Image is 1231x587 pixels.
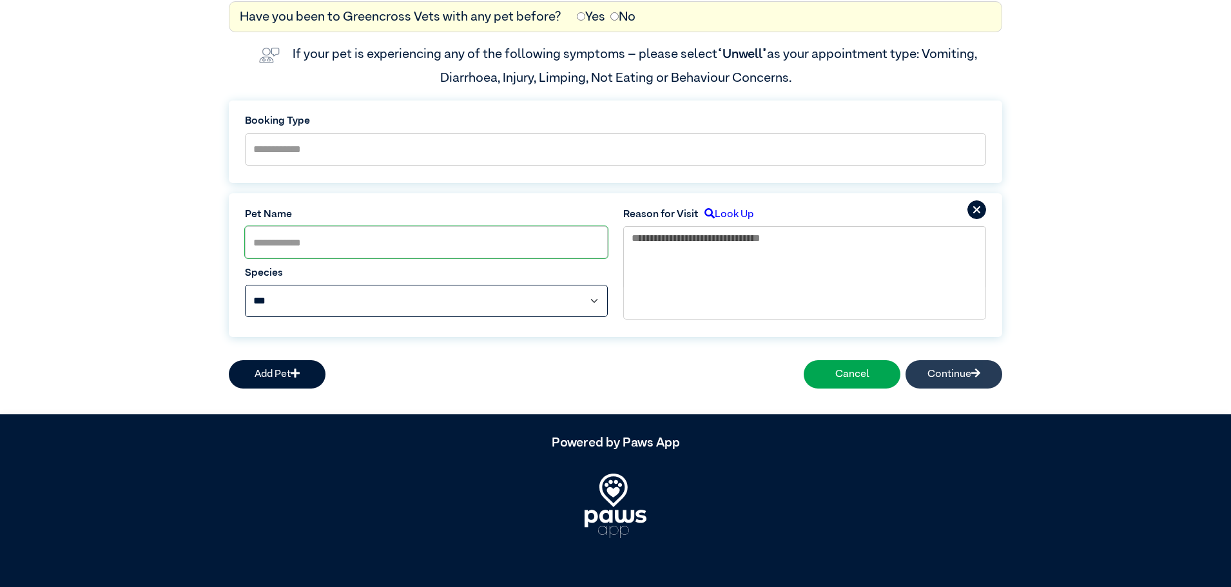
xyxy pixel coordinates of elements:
label: Look Up [699,207,753,222]
label: Reason for Visit [623,207,699,222]
img: vet [254,43,285,68]
label: No [610,7,635,26]
label: Pet Name [245,207,608,222]
label: Yes [577,7,605,26]
span: “Unwell” [717,48,767,61]
label: Booking Type [245,113,986,129]
h5: Powered by Paws App [229,435,1002,450]
label: Have you been to Greencross Vets with any pet before? [240,7,561,26]
label: If your pet is experiencing any of the following symptoms – please select as your appointment typ... [293,48,980,84]
button: Cancel [804,360,900,389]
input: Yes [577,12,585,21]
button: Continue [906,360,1002,389]
img: PawsApp [585,474,646,538]
input: No [610,12,619,21]
label: Species [245,265,608,281]
button: Add Pet [229,360,325,389]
